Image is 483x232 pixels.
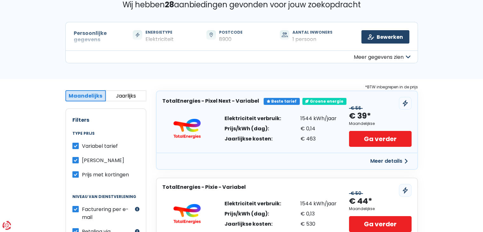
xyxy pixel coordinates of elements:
[300,211,337,216] div: € 0,13
[65,0,418,10] p: Wij hebben aanbiedingen gevonden voor jouw zoekopdracht
[225,116,281,121] div: Elektriciteit verbruik:
[349,111,371,121] div: € 39*
[65,51,418,63] button: Meer gegevens zien
[168,204,206,224] img: TotalEnergies
[300,136,337,141] div: € 463
[349,121,375,126] div: Maandelijkse
[156,84,418,91] div: *BTW inbegrepen in de prijs
[300,116,337,121] div: 1544 kWh/jaar
[72,194,139,205] legend: Niveau van dienstverlening
[225,201,281,206] div: Elektriciteit verbruik:
[349,191,363,196] div: € 50
[349,207,375,211] div: Maandelijkse
[82,171,129,178] span: Prijs met kortingen
[225,126,281,131] div: Prijs/kWh (dag):
[65,90,106,101] button: Maandelijks
[225,211,281,216] div: Prijs/kWh (dag):
[349,216,411,232] a: Ga verder
[82,157,124,164] span: [PERSON_NAME]
[300,222,337,227] div: € 530
[72,117,139,123] h2: Filters
[302,98,346,105] div: Groene energie
[361,30,409,44] a: Bewerken
[106,90,146,101] button: Jaarlijks
[349,196,372,207] div: € 44*
[162,98,259,104] h3: TotalEnergies - Pixel Next - Variabel
[82,142,118,150] span: Variabel tarief
[300,201,337,206] div: 1544 kWh/jaar
[168,119,206,139] img: TotalEnergies
[225,136,281,141] div: Jaarlijkse kosten:
[162,184,246,190] h3: TotalEnergies - Pixie - Variabel
[264,98,300,105] div: Beste tarief
[72,131,139,142] legend: Type prijs
[366,155,412,167] button: Meer details
[82,205,133,221] label: Facturering per e-mail
[349,131,411,147] a: Ga verder
[300,126,337,131] div: € 0,14
[349,106,363,111] div: € 56
[225,222,281,227] div: Jaarlijkse kosten:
